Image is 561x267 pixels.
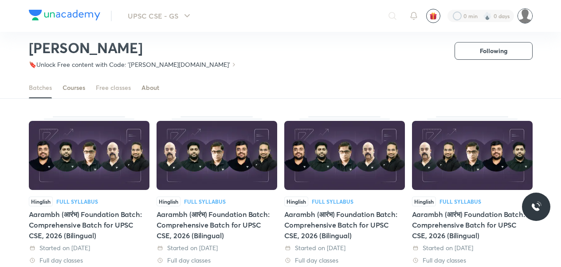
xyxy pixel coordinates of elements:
[29,256,149,265] div: Full day classes
[157,209,277,241] div: Aarambh (आरंभ) Foundation Batch: Comprehensive Batch for UPSC CSE, 2026 (Bilingual)
[157,197,180,206] span: Hinglish
[63,77,85,98] a: Courses
[184,199,226,204] div: Full Syllabus
[412,209,533,241] div: Aarambh (आरंभ) Foundation Batch: Comprehensive Batch for UPSC CSE, 2026 (Bilingual)
[29,10,100,23] a: Company Logo
[284,256,405,265] div: Full day classes
[455,42,533,60] button: Following
[157,256,277,265] div: Full day classes
[29,39,237,57] h2: [PERSON_NAME]
[56,199,98,204] div: Full Syllabus
[480,46,507,55] span: Following
[518,8,533,23] img: Ram
[157,244,277,252] div: Started on 9 Jul 2025
[63,83,85,92] div: Courses
[284,244,405,252] div: Started on 30 Jun 2025
[29,10,100,20] img: Company Logo
[483,12,492,20] img: streak
[429,12,437,20] img: avatar
[426,9,440,23] button: avatar
[29,60,230,69] p: 🔖Unlock Free content with Code: '[PERSON_NAME][DOMAIN_NAME]'
[439,199,481,204] div: Full Syllabus
[96,83,131,92] div: Free classes
[141,83,159,92] div: About
[284,209,405,241] div: Aarambh (आरंभ) Foundation Batch: Comprehensive Batch for UPSC CSE, 2026 (Bilingual)
[412,197,436,206] span: Hinglish
[29,209,149,241] div: Aarambh (आरंभ) Foundation Batch: Comprehensive Batch for UPSC CSE, 2026 (Bilingual)
[96,77,131,98] a: Free classes
[312,199,353,204] div: Full Syllabus
[157,121,277,190] img: Thumbnail
[284,197,308,206] span: Hinglish
[29,77,52,98] a: Batches
[29,83,52,92] div: Batches
[29,244,149,252] div: Started on 17 Jul 2025
[531,201,541,212] img: ttu
[122,7,198,25] button: UPSC CSE - GS
[29,121,149,190] img: Thumbnail
[141,77,159,98] a: About
[412,121,533,190] img: Thumbnail
[29,197,53,206] span: Hinglish
[412,256,533,265] div: Full day classes
[284,121,405,190] img: Thumbnail
[412,244,533,252] div: Started on 8 Jun 2025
